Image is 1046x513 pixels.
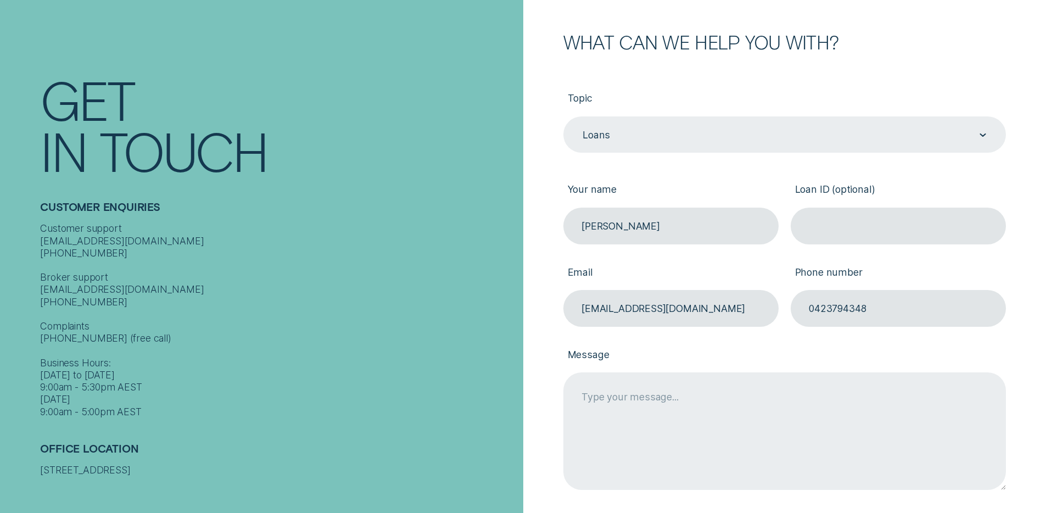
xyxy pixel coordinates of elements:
label: Phone number [791,256,1006,290]
label: Loan ID (optional) [791,174,1006,208]
div: Get [40,74,134,125]
div: Customer support [EMAIL_ADDRESS][DOMAIN_NAME] [PHONE_NUMBER] Broker support [EMAIL_ADDRESS][DOMAI... [40,222,517,418]
div: Touch [99,125,267,176]
div: In [40,125,86,176]
label: Email [563,256,779,290]
label: Your name [563,174,779,208]
div: Loans [583,129,610,141]
h2: Customer Enquiries [40,200,517,222]
label: Message [563,339,1006,372]
h2: Office Location [40,442,517,464]
div: [STREET_ADDRESS] [40,464,517,476]
label: Topic [563,82,1006,116]
h2: What can we help you with? [563,33,1006,51]
h1: Get In Touch [40,74,517,176]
